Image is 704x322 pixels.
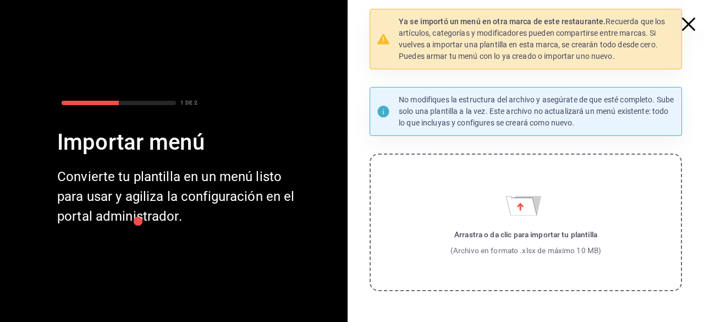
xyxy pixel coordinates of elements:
[399,16,675,62] p: Recuerda que los artículos, categorías y modificadores pueden compartirse entre marcas. Si vuelve...
[370,154,682,291] label: Importar menú
[180,99,197,107] div: 1 DE 2
[450,229,602,240] div: Arrastra o da clic para importar tu plantilla
[57,127,304,158] div: Importar menú
[57,167,304,226] div: Convierte tu plantilla en un menú listo para usar y agiliza la configuración en el portal adminis...
[450,245,602,256] div: (Archivo en formato .xlsx de máximo 10 MB)
[399,17,606,26] strong: Ya se importó un menú en otra marca de este restaurante.
[399,94,675,129] p: No modifiques la estructura del archivo y asegúrate de que esté completo. Sube solo una plantilla...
